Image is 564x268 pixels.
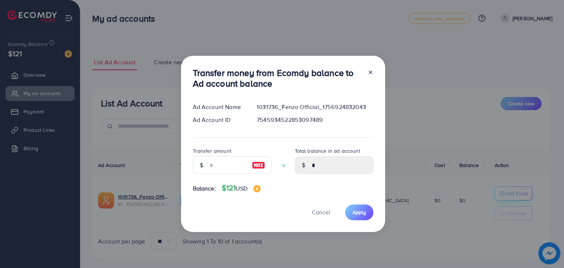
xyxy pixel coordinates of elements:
label: Transfer amount [193,147,231,155]
span: Balance: [193,184,216,193]
span: Cancel [312,208,330,216]
img: image [252,161,265,170]
label: Total balance in ad account [295,147,360,155]
div: Ad Account Name [187,103,251,111]
button: Apply [345,204,373,220]
h4: $121 [222,184,261,193]
div: 7545934522853097489 [251,116,379,124]
span: USD [236,184,247,192]
span: Apply [352,209,366,216]
button: Cancel [303,204,339,220]
div: 1031736_Fenzo Official_1756924832043 [251,103,379,111]
h3: Transfer money from Ecomdy balance to Ad account balance [193,68,362,89]
div: Ad Account ID [187,116,251,124]
img: image [253,185,261,192]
